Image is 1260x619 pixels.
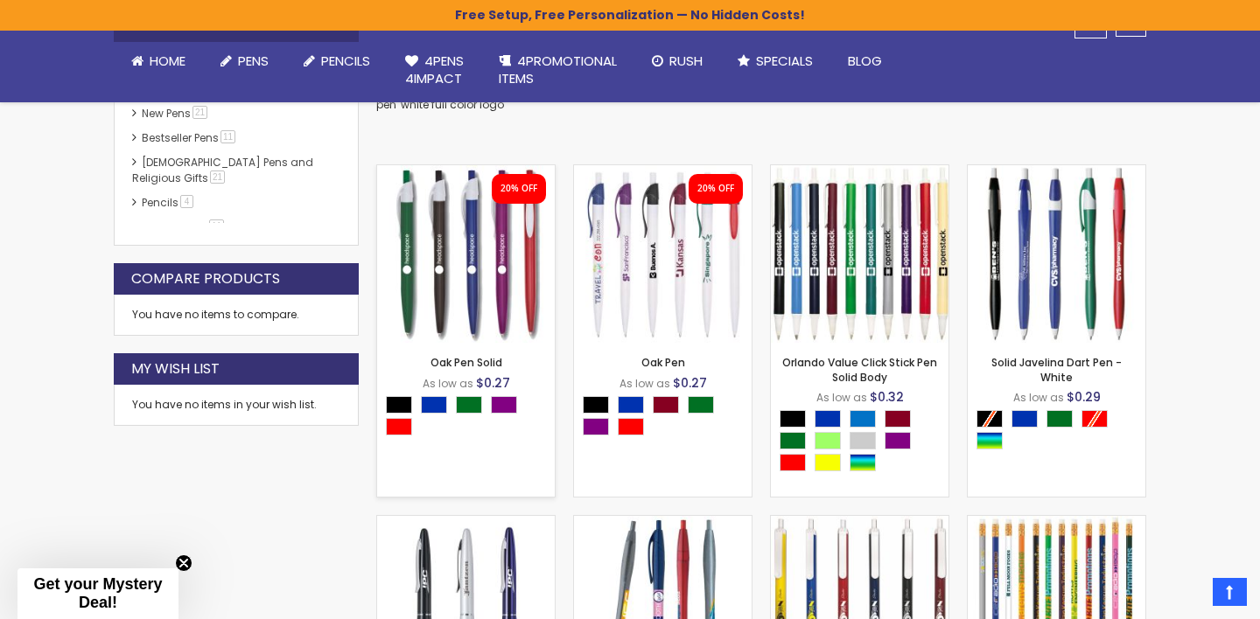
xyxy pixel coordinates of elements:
a: Souvenir® Pencil - Solids [968,515,1145,530]
div: Burgundy [885,410,911,428]
a: Oak Pen [641,355,685,370]
a: Orlando Value Click Stick Pen Solid Body [782,355,937,384]
a: Pencils4 [137,195,199,210]
a: Freya-III Solid Twist-Action Brass Ballpoint Pen with Chrome Plated Accents [377,515,555,530]
a: Oak Pen Solid [377,164,555,179]
div: Purple [491,396,517,414]
span: Get your Mystery Deal! [33,575,162,611]
span: $0.32 [870,388,904,406]
div: Assorted [850,454,876,471]
a: Top [1213,578,1247,606]
a: Specials [720,42,830,80]
img: Oak Pen [574,165,752,343]
span: Rush [669,52,703,70]
a: Orlando Value Click Stick Pen Solid Body [771,164,948,179]
div: Black [780,410,806,428]
div: Purple [583,418,609,435]
span: 21 [210,170,225,184]
a: Rally Ballpoint Retractable Stick Pen - Solid Colors [771,515,948,530]
span: 4Pens 4impact [405,52,464,87]
a: New Pens21 [137,106,213,121]
a: Style Dart Solid Colored Pens [574,515,752,530]
div: Select A Color [976,410,1145,454]
a: Rush [634,42,720,80]
span: $0.27 [476,374,510,392]
a: Bestseller Pens11 [137,130,241,145]
div: Select A Color [780,410,948,476]
strong: Compare Products [131,269,280,289]
a: 4PROMOTIONALITEMS [481,42,634,99]
span: Pencils [321,52,370,70]
div: Green [780,432,806,449]
a: 4Pens4impact [388,42,481,99]
div: Select A Color [583,396,752,440]
a: Home [114,42,203,80]
div: Blue [421,396,447,414]
div: Blue [618,396,644,414]
div: 20% OFF [500,183,537,195]
div: Burgundy [653,396,679,414]
div: Purple [885,432,911,449]
a: Oak Pen [574,164,752,179]
a: hp-featured11 [137,219,230,234]
div: Red [618,418,644,435]
img: Orlando Value Click Stick Pen Solid Body [771,165,948,343]
span: As low as [1013,390,1064,405]
div: Black [386,396,412,414]
a: Solid Javelina Dart Pen - White [991,355,1122,384]
span: $0.27 [673,374,707,392]
div: Black [583,396,609,414]
div: You have no items in your wish list. [132,398,340,412]
div: Yellow [815,454,841,471]
div: Blue [1011,410,1038,428]
a: Pens [203,42,286,80]
div: 20% OFF [697,183,734,195]
a: Oak Pen Solid [430,355,502,370]
span: 4 [180,195,193,208]
div: Green Light [815,432,841,449]
span: 4PROMOTIONAL ITEMS [499,52,617,87]
div: Red [780,454,806,471]
span: Specials [756,52,813,70]
div: Select A Color [386,396,555,440]
div: Grey Light [850,432,876,449]
span: $0.29 [1067,388,1101,406]
div: Assorted [976,432,1003,449]
span: As low as [816,390,867,405]
div: Green [456,396,482,414]
strong: My Wish List [131,359,220,379]
div: Green [1046,410,1073,428]
span: Home [150,52,185,70]
a: Pencils [286,42,388,80]
span: 21 [192,106,207,119]
span: Blog [848,52,882,70]
div: You have no items to compare. [114,295,359,336]
span: 11 [220,130,235,143]
div: Blue [815,410,841,428]
div: Red [386,418,412,435]
div: Blue Light [850,410,876,428]
span: Pens [238,52,269,70]
button: Close teaser [175,554,192,572]
a: Blog [830,42,899,80]
a: pen' white full color logo [376,97,504,112]
a: [DEMOGRAPHIC_DATA] Pens and Religious Gifts21 [132,155,313,185]
div: Get your Mystery Deal!Close teaser [17,568,178,619]
span: 11 [209,219,224,233]
div: Green [688,396,714,414]
img: Solid Javelina Dart Pen - White [968,165,1145,343]
a: Solid Javelina Dart Pen - White [968,164,1145,179]
img: Oak Pen Solid [377,165,555,343]
span: As low as [423,376,473,391]
span: As low as [619,376,670,391]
